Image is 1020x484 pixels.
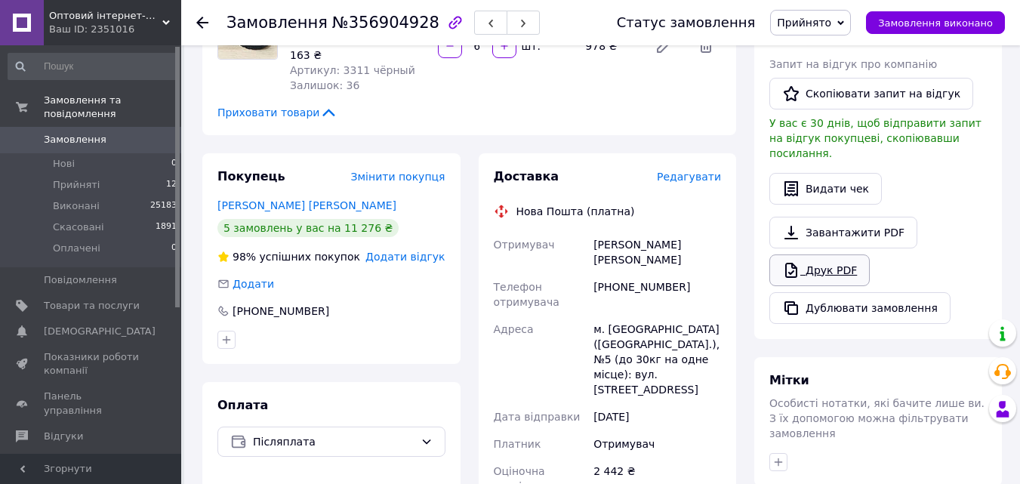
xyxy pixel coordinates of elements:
span: Мітки [769,373,809,387]
span: №356904928 [332,14,439,32]
div: 978 ₴ [579,35,643,57]
span: Товари та послуги [44,299,140,313]
span: Післяплата [253,433,414,450]
span: 0 [171,242,177,255]
div: Отримувач [590,430,724,458]
span: Прийняті [53,178,100,192]
div: [PHONE_NUMBER] [231,304,331,319]
span: Редагувати [657,171,721,183]
a: [PERSON_NAME] [PERSON_NAME] [217,199,396,211]
span: Нові [53,157,75,171]
a: Друк PDF [769,254,870,286]
span: 98% [233,251,256,263]
span: Покупець [217,169,285,183]
span: Отримувач [494,239,555,251]
span: Замовлення та повідомлення [44,94,181,121]
span: [DEMOGRAPHIC_DATA] [44,325,156,338]
span: Оптовий інтернет-магазин якісного і дешевого взуття Сланчик [49,9,162,23]
input: Пошук [8,53,178,80]
span: Прийнято [777,17,831,29]
span: 0 [171,157,177,171]
span: Особисті нотатки, які бачите лише ви. З їх допомогою можна фільтрувати замовлення [769,397,985,439]
div: 5 замовлень у вас на 11 276 ₴ [217,219,399,237]
span: 12 [166,178,177,192]
div: 163 ₴ [290,48,426,63]
span: Додати [233,278,274,290]
div: м. [GEOGRAPHIC_DATA] ([GEOGRAPHIC_DATA].), №5 (до 30кг на одне місце): вул. [STREET_ADDRESS] [590,316,724,403]
button: Замовлення виконано [866,11,1005,34]
span: Замовлення [226,14,328,32]
div: Статус замовлення [617,15,756,30]
span: Повідомлення [44,273,117,287]
span: У вас є 30 днів, щоб відправити запит на відгук покупцеві, скопіювавши посилання. [769,117,981,159]
div: успішних покупок [217,249,360,264]
span: Оплата [217,398,268,412]
span: Змінити покупця [351,171,445,183]
div: [PERSON_NAME] [PERSON_NAME] [590,231,724,273]
span: Відгуки [44,430,83,443]
span: Замовлення виконано [878,17,993,29]
a: Редагувати [649,31,679,61]
span: Замовлення [44,133,106,146]
span: Видалити [691,31,721,61]
div: [DATE] [590,403,724,430]
span: Адреса [494,323,534,335]
button: Дублювати замовлення [769,292,951,324]
span: Скасовані [53,220,104,234]
span: Доставка [494,169,559,183]
div: Повернутися назад [196,15,208,30]
span: 25183 [150,199,177,213]
button: Видати чек [769,173,882,205]
span: Артикул: 3311 чёрный [290,64,415,76]
button: Скопіювати запит на відгук [769,78,973,109]
span: Оплачені [53,242,100,255]
div: [PHONE_NUMBER] [590,273,724,316]
span: Додати відгук [365,251,445,263]
span: Запит на відгук про компанію [769,58,937,70]
span: Панель управління [44,390,140,417]
div: Ваш ID: 2351016 [49,23,181,36]
div: шт. [518,39,542,54]
span: Приховати товари [217,105,337,120]
span: Залишок: 36 [290,79,359,91]
span: 1891 [156,220,177,234]
span: Платник [494,438,541,450]
div: Нова Пошта (платна) [513,204,639,219]
span: Дата відправки [494,411,581,423]
span: Телефон отримувача [494,281,559,308]
a: Завантажити PDF [769,217,917,248]
span: Виконані [53,199,100,213]
span: Показники роботи компанії [44,350,140,378]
